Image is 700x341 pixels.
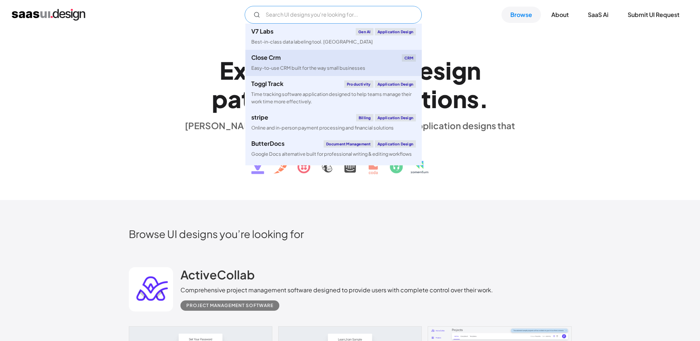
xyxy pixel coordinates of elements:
[245,6,422,24] form: Email Form
[245,24,422,50] a: V7 LabsGen AIApplication DesignBest-in-class data labeling tool. [GEOGRAPHIC_DATA]
[12,9,85,21] a: home
[180,286,493,294] div: Comprehensive project management software designed to provide users with complete control over th...
[251,55,281,61] div: Close Crm
[421,85,431,113] div: t
[437,85,453,113] div: o
[356,28,373,35] div: Gen AI
[251,141,285,147] div: ButterDocs
[501,7,541,23] a: Browse
[251,114,268,120] div: stripe
[251,81,283,87] div: Toggl Track
[180,267,255,282] h2: ActiveCollab
[251,28,273,34] div: V7 Labs
[375,80,416,88] div: Application Design
[238,142,462,180] img: text, icon, saas logo
[453,85,467,113] div: n
[245,76,422,109] a: Toggl TrackProductivityApplication DesignTime tracking software application designed to help team...
[431,85,437,113] div: i
[180,267,255,286] a: ActiveCollab
[375,114,416,121] div: Application Design
[186,301,273,310] div: Project Management Software
[324,140,373,148] div: Document Management
[445,56,452,85] div: i
[241,85,251,113] div: t
[245,50,422,76] a: Close CrmCRMEasy-to-use CRM built for the way small businesses
[228,85,241,113] div: a
[402,54,416,62] div: CRM
[129,227,572,240] h2: Browse UI designs you’re looking for
[234,56,247,85] div: x
[375,28,416,35] div: Application Design
[212,85,228,113] div: p
[180,120,520,142] div: [PERSON_NAME] is a hand-picked collection of saas application designs that exhibit the best in cl...
[433,56,445,85] div: s
[467,56,481,85] div: n
[220,56,234,85] div: E
[542,7,577,23] a: About
[452,56,467,85] div: g
[245,6,422,24] input: Search UI designs you're looking for...
[479,85,489,113] div: .
[467,85,479,113] div: s
[245,136,422,162] a: ButterDocsDocument ManagementApplication DesignGoogle Docs alternative built for professional wri...
[251,65,365,72] div: Easy-to-use CRM built for the way small businesses
[245,110,422,136] a: stripeBillingApplication DesignOnline and in-person payment processing and financial solutions
[579,7,617,23] a: SaaS Ai
[251,151,412,158] div: Google Docs alternative built for professional writing & editing workflows
[251,38,373,45] div: Best-in-class data labeling tool. [GEOGRAPHIC_DATA]
[344,80,373,88] div: Productivity
[251,124,394,131] div: Online and in-person payment processing and financial solutions
[251,91,416,105] div: Time tracking software application designed to help teams manage their work time more effectively.
[356,114,373,121] div: Billing
[180,56,520,113] h1: Explore SaaS UI design patterns & interactions.
[419,56,433,85] div: e
[619,7,688,23] a: Submit UI Request
[245,162,422,195] a: klaviyoEmail MarketingApplication DesignCreate personalised customer experiences across email, SM...
[375,140,416,148] div: Application Design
